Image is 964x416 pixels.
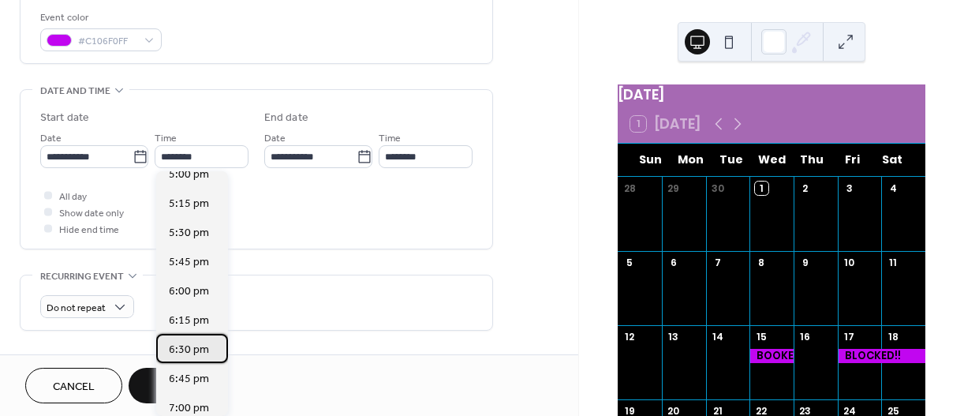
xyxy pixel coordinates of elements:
[40,110,89,126] div: Start date
[169,283,209,300] span: 6:00 pm
[169,342,209,358] span: 6:30 pm
[169,371,209,388] span: 6:45 pm
[169,254,209,271] span: 5:45 pm
[667,182,680,195] div: 29
[843,182,856,195] div: 3
[630,144,671,176] div: Sun
[755,256,768,269] div: 8
[25,368,122,403] button: Cancel
[78,33,136,50] span: #C106F0FF
[667,330,680,343] div: 13
[623,182,637,195] div: 28
[798,256,812,269] div: 9
[169,225,209,242] span: 5:30 pm
[59,222,119,238] span: Hide end time
[264,110,308,126] div: End date
[838,349,925,363] div: BLOCKED!!
[40,130,62,147] span: Date
[264,130,286,147] span: Date
[59,189,87,205] span: All day
[169,167,209,183] span: 5:00 pm
[711,256,724,269] div: 7
[40,83,110,99] span: Date and time
[623,330,637,343] div: 12
[711,182,724,195] div: 30
[40,268,124,285] span: Recurring event
[40,350,102,366] span: Event image
[379,130,401,147] span: Time
[887,256,900,269] div: 11
[40,9,159,26] div: Event color
[887,182,900,195] div: 4
[155,130,177,147] span: Time
[749,349,794,363] div: BOOKED!!
[59,205,124,222] span: Show date only
[843,330,856,343] div: 17
[618,84,925,105] div: [DATE]
[755,330,768,343] div: 15
[671,144,711,176] div: Mon
[755,182,768,195] div: 1
[843,256,856,269] div: 10
[752,144,792,176] div: Wed
[887,330,900,343] div: 18
[792,144,832,176] div: Thu
[667,256,680,269] div: 6
[623,256,637,269] div: 5
[832,144,872,176] div: Fri
[169,196,209,212] span: 5:15 pm
[47,299,106,317] span: Do not repeat
[711,330,724,343] div: 14
[798,182,812,195] div: 2
[798,330,812,343] div: 16
[711,144,751,176] div: Tue
[872,144,913,176] div: Sat
[129,368,210,403] button: Save
[169,313,209,329] span: 6:15 pm
[53,379,95,395] span: Cancel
